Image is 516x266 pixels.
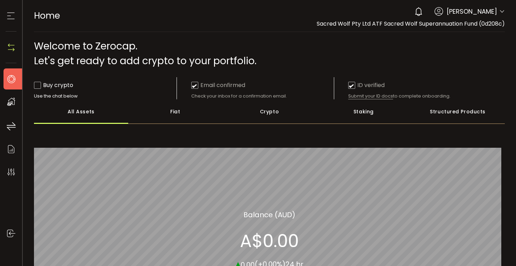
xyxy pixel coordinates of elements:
[348,81,385,89] div: ID verified
[34,39,505,68] div: Welcome to Zerocap. Let's get ready to add crypto to your portfolio.
[222,99,317,124] div: Crypto
[447,7,497,16] span: [PERSON_NAME]
[411,99,505,124] div: Structured Products
[34,9,60,22] span: Home
[348,93,491,99] div: to complete onboarding.
[317,20,505,28] span: Sacred Wolf Pty Ltd ATF Sacred Wolf Superannuation Fund (0d208c)
[6,42,16,53] img: N4P5cjLOiQAAAABJRU5ErkJggg==
[191,93,334,99] div: Check your inbox for a confirmation email.
[34,81,73,89] div: Buy crypto
[240,230,299,251] section: A$0.00
[191,81,245,89] div: Email confirmed
[348,93,393,99] span: Submit your ID docs
[34,93,177,99] div: Use the chat below
[128,99,222,124] div: Fiat
[34,99,128,124] div: All Assets
[243,209,295,220] section: Balance (AUD)
[316,99,411,124] div: Staking
[481,232,516,266] iframe: Chat Widget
